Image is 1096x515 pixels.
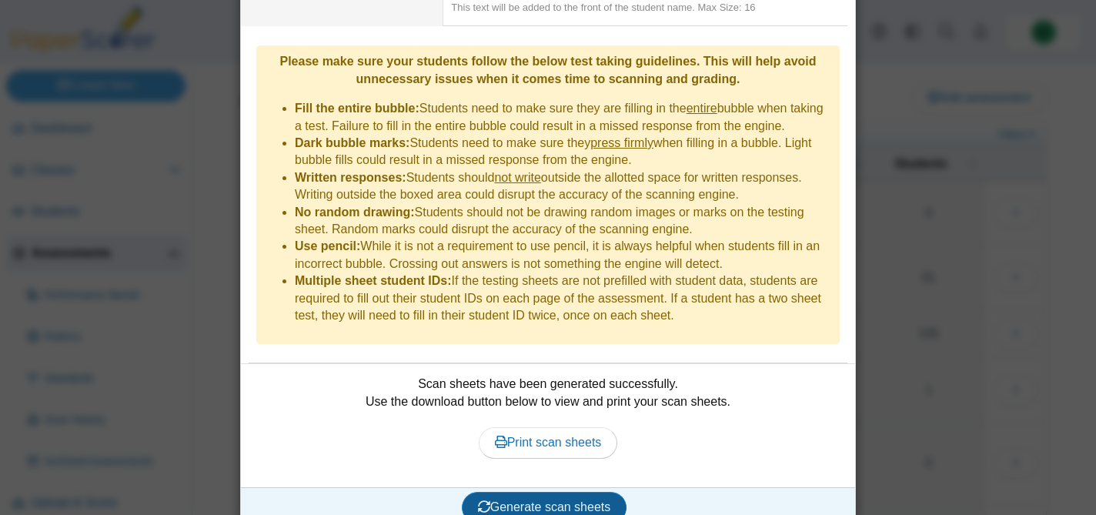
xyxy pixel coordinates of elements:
b: No random drawing: [295,206,415,219]
u: not write [494,171,540,184]
li: Students need to make sure they when filling in a bubble. Light bubble fills could result in a mi... [295,135,832,169]
li: While it is not a requirement to use pencil, it is always helpful when students fill in an incorr... [295,238,832,273]
b: Multiple sheet student IDs: [295,274,452,287]
span: Print scan sheets [495,436,602,449]
span: Generate scan sheets [478,500,611,513]
a: Print scan sheets [479,427,618,458]
b: Written responses: [295,171,406,184]
div: This text will be added to the front of the student name. Max Size: 16 [451,1,847,15]
u: entire [687,102,717,115]
div: Scan sheets have been generated successfully. Use the download button below to view and print you... [249,376,847,476]
b: Please make sure your students follow the below test taking guidelines. This will help avoid unne... [279,55,816,85]
li: Students need to make sure they are filling in the bubble when taking a test. Failure to fill in ... [295,100,832,135]
b: Use pencil: [295,239,360,252]
li: Students should not be drawing random images or marks on the testing sheet. Random marks could di... [295,204,832,239]
li: If the testing sheets are not prefilled with student data, students are required to fill out thei... [295,273,832,324]
b: Fill the entire bubble: [295,102,419,115]
li: Students should outside the allotted space for written responses. Writing outside the boxed area ... [295,169,832,204]
u: press firmly [590,136,653,149]
b: Dark bubble marks: [295,136,409,149]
